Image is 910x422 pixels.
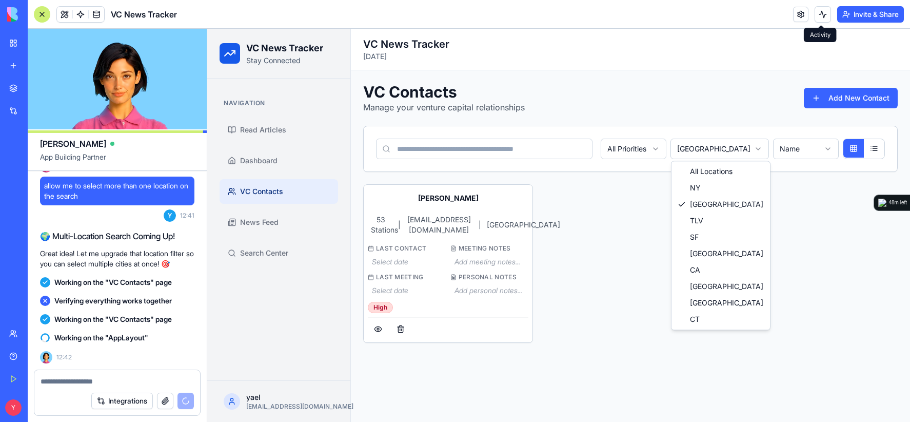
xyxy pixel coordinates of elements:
[54,314,172,324] span: Working on the "VC Contacts" page
[44,181,190,201] span: allow me to select more than one location on the search
[40,351,52,363] img: Ella_00000_wcx2te.png
[56,353,72,361] span: 12:42
[483,220,556,230] span: [GEOGRAPHIC_DATA]
[5,399,22,416] span: Y
[483,269,556,279] span: [GEOGRAPHIC_DATA]
[483,138,525,148] span: All Locations
[837,6,904,23] button: Invite & Share
[111,8,177,21] span: VC News Tracker
[91,393,153,409] button: Integrations
[54,296,172,306] span: Verifying everything works together
[483,253,556,263] span: [GEOGRAPHIC_DATA]
[483,285,492,296] span: CT
[7,7,71,22] img: logo
[40,138,106,150] span: [PERSON_NAME]
[483,203,491,214] span: SF
[483,236,493,246] span: CA
[804,28,837,42] div: Activity
[54,277,172,287] span: Working on the "VC Contacts" page
[40,152,194,170] span: App Building Partner
[180,212,194,220] span: 12:41
[483,170,556,181] span: [GEOGRAPHIC_DATA]
[888,199,907,207] div: 48m left
[40,230,194,242] h2: 🌍 Multi-Location Search Coming Up!
[54,333,148,343] span: Working on the "AppLayout"
[164,209,176,222] span: Y
[878,199,886,207] img: logo
[483,187,496,197] span: TLV
[483,154,493,164] span: NY
[40,248,194,269] p: Great idea! Let me upgrade that location filter so you can select multiple cities at once! 🎯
